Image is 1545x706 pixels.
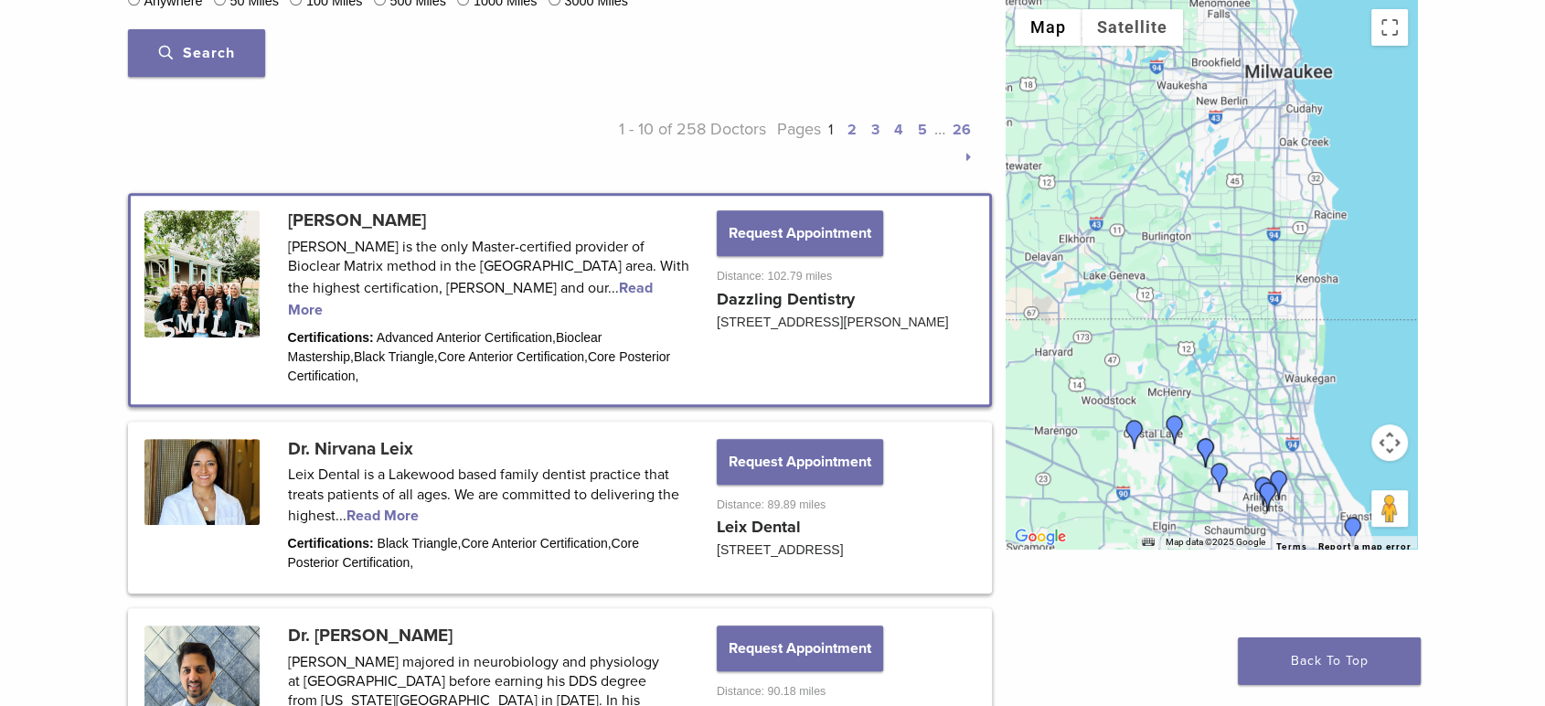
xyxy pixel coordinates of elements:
[1191,438,1220,467] div: Dr. Agnieszka Iwaszczyszyn
[766,115,979,170] p: Pages
[1142,536,1155,549] button: Keyboard shortcuts
[1205,463,1234,492] div: Dr. Ankur Patel
[1338,517,1368,546] div: Dr. Mansi Raina
[159,44,235,62] span: Search
[1081,9,1183,46] button: Show satellite imagery
[1264,470,1294,499] div: Joana Tylman
[1371,490,1408,527] button: Drag Pegman onto the map to open Street View
[918,121,927,139] a: 5
[717,439,883,485] button: Request Appointment
[1120,420,1149,449] div: Dr. Nirvana Leix
[1249,476,1278,506] div: Dr. Margaret Radziszewski
[1160,415,1189,444] div: Dr. Niraj Patel
[871,121,879,139] a: 3
[828,121,833,139] a: 1
[894,121,903,139] a: 4
[1010,525,1071,549] img: Google
[847,121,857,139] a: 2
[953,121,971,139] a: 26
[934,119,945,139] span: …
[1371,9,1408,46] button: Toggle fullscreen view
[1276,541,1307,552] a: Terms (opens in new tab)
[1318,541,1412,551] a: Report a map error
[1371,424,1408,461] button: Map camera controls
[1166,537,1265,547] span: Map data ©2025 Google
[717,626,883,671] button: Request Appointment
[1015,9,1081,46] button: Show street map
[1238,637,1421,685] a: Back To Top
[553,115,766,170] p: 1 - 10 of 258 Doctors
[717,210,883,256] button: Request Appointment
[1253,482,1283,511] div: Dr. Kathy Pawlusiewicz
[1010,525,1071,549] a: Open this area in Google Maps (opens a new window)
[128,29,265,77] button: Search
